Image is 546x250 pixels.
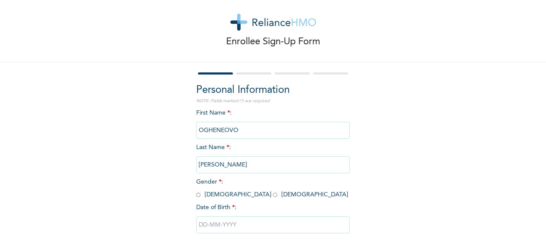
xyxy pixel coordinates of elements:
h2: Personal Information [196,83,350,98]
span: Last Name : [196,144,350,168]
input: Enter your first name [196,122,350,139]
p: Enrollee Sign-Up Form [226,35,320,49]
p: NOTE: Fields marked (*) are required [196,98,350,104]
span: Date of Birth : [196,203,236,212]
img: logo [230,14,316,31]
span: Gender : [DEMOGRAPHIC_DATA] [DEMOGRAPHIC_DATA] [196,179,348,198]
input: DD-MM-YYYY [196,216,350,233]
input: Enter your last name [196,156,350,173]
span: First Name : [196,110,350,133]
